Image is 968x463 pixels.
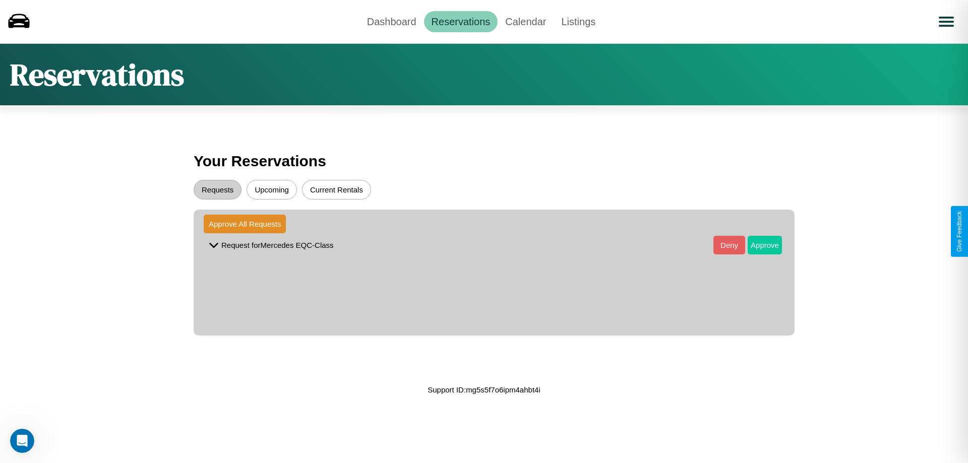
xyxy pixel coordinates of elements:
button: Approve [748,236,782,254]
button: Requests [194,180,241,200]
button: Upcoming [247,180,297,200]
iframe: Intercom live chat [10,429,34,453]
a: Listings [554,11,603,32]
a: Calendar [498,11,554,32]
a: Reservations [424,11,498,32]
a: Dashboard [359,11,424,32]
p: Support ID: mg5s5f7o6ipm4ahbt4i [428,383,540,396]
h3: Your Reservations [194,148,774,175]
button: Open menu [932,8,960,36]
button: Approve All Requests [204,215,286,233]
div: Give Feedback [956,211,963,252]
p: Request for Mercedes EQC-Class [221,238,334,252]
h1: Reservations [10,54,184,95]
button: Deny [713,236,745,254]
button: Current Rentals [302,180,371,200]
